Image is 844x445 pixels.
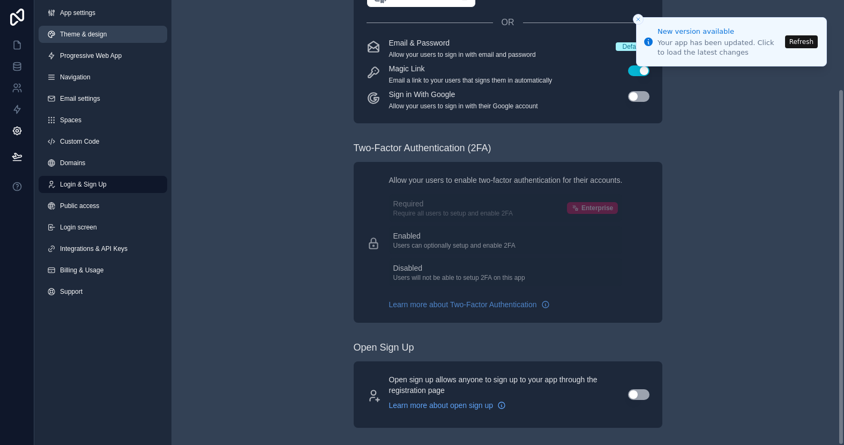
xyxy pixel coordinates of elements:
[60,223,97,232] span: Login screen
[393,263,525,273] p: Disabled
[581,204,613,212] span: Enterprise
[389,102,538,110] p: Allow your users to sign in with their Google account
[60,30,107,39] span: Theme & design
[60,244,128,253] span: Integrations & API Keys
[39,90,167,107] a: Email settings
[39,26,167,43] a: Theme & design
[60,159,85,167] span: Domains
[39,219,167,236] a: Login screen
[389,63,552,74] p: Magic Link
[39,133,167,150] a: Custom Code
[39,112,167,129] a: Spaces
[389,299,537,310] span: Learn more about Two-Factor Authentication
[60,51,122,60] span: Progressive Web App
[389,400,494,411] span: Learn more about open sign up
[39,262,167,279] a: Billing & Usage
[60,180,107,189] span: Login & Sign Up
[60,266,103,275] span: Billing & Usage
[393,273,525,282] p: Users will not be able to setup 2FA on this app
[389,374,615,396] p: Open sign up allows anyone to sign up to your app through the registration page
[502,16,514,29] span: OR
[60,73,91,81] span: Navigation
[393,198,513,209] p: Required
[39,240,167,257] a: Integrations & API Keys
[785,35,818,48] button: Refresh
[60,9,95,17] span: App settings
[60,116,81,124] span: Spaces
[39,176,167,193] a: Login & Sign Up
[389,89,538,100] p: Sign in With Google
[633,14,644,25] button: Close toast
[39,283,167,300] a: Support
[658,26,782,37] div: New version available
[60,94,100,103] span: Email settings
[393,209,513,218] p: Require all users to setup and enable 2FA
[389,50,536,59] p: Allow your users to sign in with email and password
[39,69,167,86] a: Navigation
[39,197,167,214] a: Public access
[39,47,167,64] a: Progressive Web App
[354,140,491,155] div: Two-Factor Authentication (2FA)
[389,299,550,310] a: Learn more about Two-Factor Authentication
[60,287,83,296] span: Support
[60,202,99,210] span: Public access
[389,76,552,85] p: Email a link to your users that signs them in automatically
[622,42,643,51] div: Default
[39,4,167,21] a: App settings
[60,137,99,146] span: Custom Code
[658,38,782,57] div: Your app has been updated. Click to load the latest changes
[39,154,167,172] a: Domains
[393,231,516,241] p: Enabled
[389,175,623,186] p: Allow your users to enable two-factor authentication for their accounts.
[354,340,414,355] div: Open Sign Up
[389,400,506,411] a: Learn more about open sign up
[389,38,536,48] p: Email & Password
[393,241,516,250] p: Users can optionally setup and enable 2FA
